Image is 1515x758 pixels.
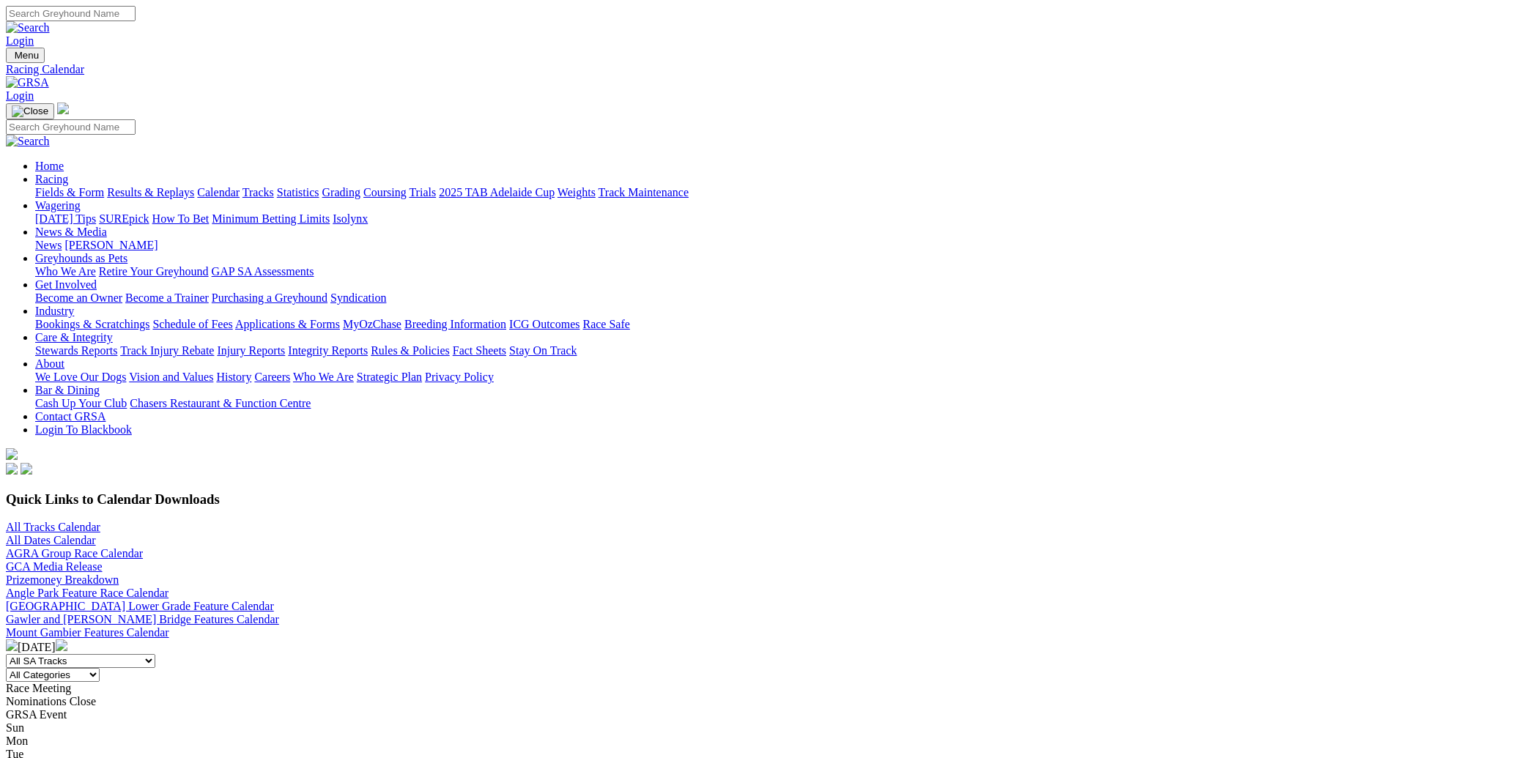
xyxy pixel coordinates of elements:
a: 2025 TAB Adelaide Cup [439,186,555,198]
div: Care & Integrity [35,344,1509,357]
img: facebook.svg [6,463,18,475]
img: Search [6,21,50,34]
a: Fields & Form [35,186,104,198]
a: Rules & Policies [371,344,450,357]
div: GRSA Event [6,708,1509,721]
a: Chasers Restaurant & Function Centre [130,397,311,409]
a: News & Media [35,226,107,238]
a: ICG Outcomes [509,318,579,330]
a: Cash Up Your Club [35,397,127,409]
a: Weights [558,186,596,198]
a: Login [6,89,34,102]
a: All Dates Calendar [6,534,96,546]
img: Close [12,105,48,117]
img: Search [6,135,50,148]
a: Stay On Track [509,344,577,357]
a: Retire Your Greyhound [99,265,209,278]
span: Menu [15,50,39,61]
a: Gawler and [PERSON_NAME] Bridge Features Calendar [6,613,279,625]
a: Careers [254,371,290,383]
img: chevron-right-pager-white.svg [56,639,67,651]
a: GCA Media Release [6,560,103,573]
a: GAP SA Assessments [212,265,314,278]
a: Minimum Betting Limits [212,212,330,225]
a: Mount Gambier Features Calendar [6,626,169,639]
div: Sun [6,721,1509,735]
a: Login To Blackbook [35,423,132,436]
button: Toggle navigation [6,48,45,63]
a: Contact GRSA [35,410,105,423]
a: History [216,371,251,383]
a: Industry [35,305,74,317]
a: Racing Calendar [6,63,1509,76]
a: Racing [35,173,68,185]
a: Isolynx [333,212,368,225]
a: Bar & Dining [35,384,100,396]
a: Breeding Information [404,318,506,330]
a: Tracks [242,186,274,198]
img: twitter.svg [21,463,32,475]
a: Who We Are [35,265,96,278]
a: Get Involved [35,278,97,291]
button: Toggle navigation [6,103,54,119]
a: Injury Reports [217,344,285,357]
a: Results & Replays [107,186,194,198]
a: Vision and Values [129,371,213,383]
a: Stewards Reports [35,344,117,357]
a: Become a Trainer [125,291,209,304]
div: Greyhounds as Pets [35,265,1509,278]
div: Mon [6,735,1509,748]
div: Nominations Close [6,695,1509,708]
a: MyOzChase [343,318,401,330]
a: Home [35,160,64,172]
a: Coursing [363,186,407,198]
h3: Quick Links to Calendar Downloads [6,491,1509,508]
a: Trials [409,186,436,198]
a: Schedule of Fees [152,318,232,330]
a: Care & Integrity [35,331,113,343]
a: Applications & Forms [235,318,340,330]
a: Grading [322,186,360,198]
a: Angle Park Feature Race Calendar [6,587,168,599]
img: GRSA [6,76,49,89]
a: Bookings & Scratchings [35,318,149,330]
a: How To Bet [152,212,210,225]
div: [DATE] [6,639,1509,654]
a: Statistics [277,186,319,198]
a: Prizemoney Breakdown [6,573,119,586]
a: Track Injury Rebate [120,344,214,357]
a: All Tracks Calendar [6,521,100,533]
a: Strategic Plan [357,371,422,383]
div: Race Meeting [6,682,1509,695]
input: Search [6,119,136,135]
a: Who We Are [293,371,354,383]
div: Racing [35,186,1509,199]
a: We Love Our Dogs [35,371,126,383]
a: Wagering [35,199,81,212]
img: logo-grsa-white.png [57,103,69,114]
a: AGRA Group Race Calendar [6,547,143,560]
a: Privacy Policy [425,371,494,383]
a: Syndication [330,291,386,304]
a: Become an Owner [35,291,122,304]
a: Login [6,34,34,47]
a: SUREpick [99,212,149,225]
a: Race Safe [582,318,629,330]
img: logo-grsa-white.png [6,448,18,460]
input: Search [6,6,136,21]
a: Integrity Reports [288,344,368,357]
a: Calendar [197,186,240,198]
div: News & Media [35,239,1509,252]
a: Purchasing a Greyhound [212,291,327,304]
div: Bar & Dining [35,397,1509,410]
img: chevron-left-pager-white.svg [6,639,18,651]
div: Get Involved [35,291,1509,305]
a: About [35,357,64,370]
div: About [35,371,1509,384]
a: [DATE] Tips [35,212,96,225]
a: News [35,239,62,251]
a: Greyhounds as Pets [35,252,127,264]
a: Track Maintenance [599,186,689,198]
a: Fact Sheets [453,344,506,357]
